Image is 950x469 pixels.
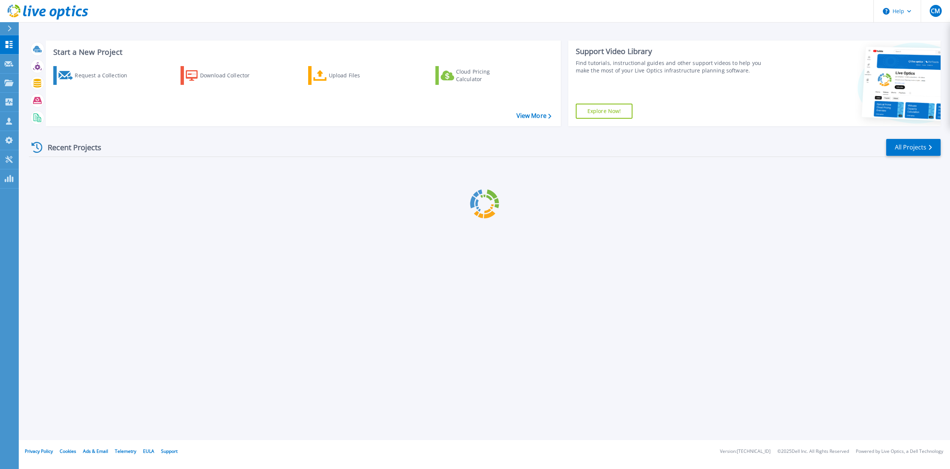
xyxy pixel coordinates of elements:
a: All Projects [886,139,941,156]
a: Explore Now! [576,104,633,119]
li: © 2025 Dell Inc. All Rights Reserved [777,449,849,454]
a: Telemetry [115,448,136,454]
li: Version: [TECHNICAL_ID] [720,449,771,454]
a: Privacy Policy [25,448,53,454]
a: Ads & Email [83,448,108,454]
div: Support Video Library [576,47,768,56]
a: Cookies [60,448,76,454]
div: Upload Files [329,68,389,83]
span: CM [931,8,940,14]
a: Request a Collection [53,66,137,85]
a: Download Collector [181,66,264,85]
div: Find tutorials, instructional guides and other support videos to help you make the most of your L... [576,59,768,74]
div: Cloud Pricing Calculator [456,68,516,83]
a: Support [161,448,178,454]
a: Cloud Pricing Calculator [435,66,519,85]
a: View More [516,112,551,119]
div: Recent Projects [29,138,111,157]
h3: Start a New Project [53,48,551,56]
div: Download Collector [200,68,260,83]
div: Request a Collection [75,68,135,83]
a: Upload Files [308,66,392,85]
li: Powered by Live Optics, a Dell Technology [856,449,943,454]
a: EULA [143,448,154,454]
